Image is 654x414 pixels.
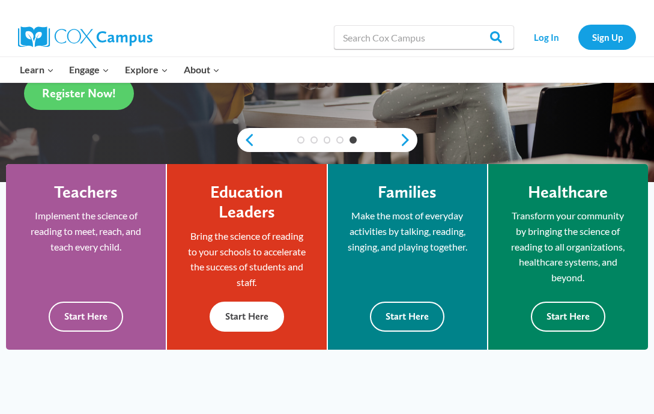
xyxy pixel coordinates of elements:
p: Implement the science of reading to meet, reach, and teach every child. [24,208,148,254]
div: content slider buttons [237,128,417,152]
a: 4 [336,136,344,144]
a: Sign Up [578,25,636,49]
a: Teachers Implement the science of reading to meet, reach, and teach every child. Start Here [6,164,166,350]
a: previous [237,133,255,147]
p: Transform your community by bringing the science of reading to all organizations, healthcare syst... [506,208,630,285]
a: Families Make the most of everyday activities by talking, reading, singing, and playing together.... [328,164,487,350]
a: Healthcare Transform your community by bringing the science of reading to all organizations, heal... [488,164,648,350]
h4: Teachers [54,182,118,202]
h4: Education Leaders [185,182,308,222]
button: Child menu of About [176,57,228,82]
a: next [399,133,417,147]
button: Child menu of Learn [12,57,62,82]
button: Start Here [49,302,123,331]
button: Start Here [370,302,444,331]
a: Log In [520,25,572,49]
h4: Healthcare [528,182,608,202]
img: Cox Campus [18,26,153,48]
button: Start Here [210,302,284,331]
nav: Primary Navigation [12,57,227,82]
a: 2 [310,136,318,144]
a: 3 [324,136,331,144]
nav: Secondary Navigation [520,25,636,49]
h4: Families [378,182,437,202]
button: Child menu of Engage [62,57,118,82]
a: Education Leaders Bring the science of reading to your schools to accelerate the success of stude... [167,164,326,350]
button: Child menu of Explore [117,57,176,82]
p: Bring the science of reading to your schools to accelerate the success of students and staff. [185,228,308,290]
a: 5 [350,136,357,144]
a: Register Now! [24,77,134,110]
input: Search Cox Campus [334,25,514,49]
button: Start Here [531,302,605,331]
span: Register Now! [42,86,116,100]
p: Make the most of everyday activities by talking, reading, singing, and playing together. [346,208,469,254]
a: 1 [297,136,304,144]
